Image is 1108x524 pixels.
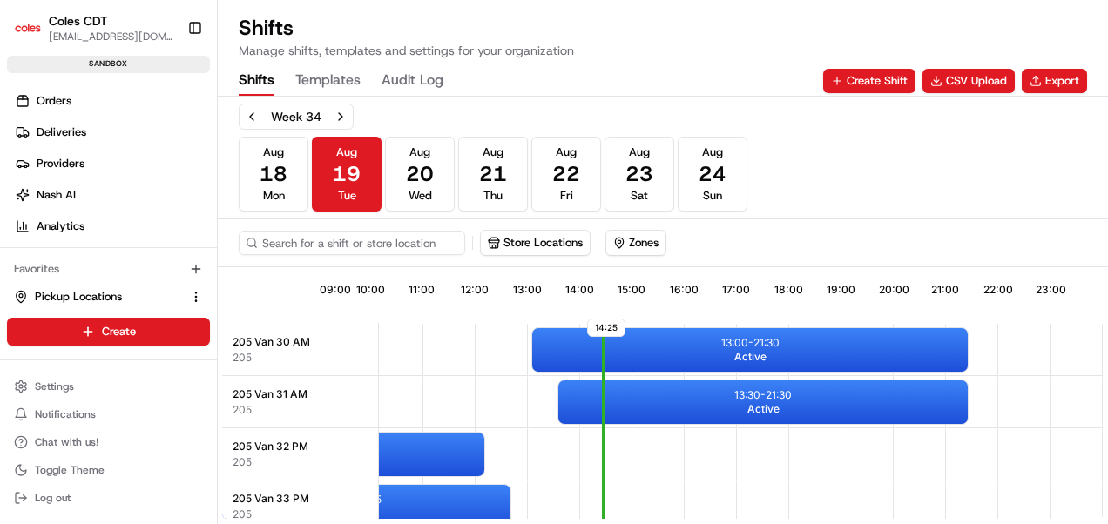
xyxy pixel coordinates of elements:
[483,144,503,160] span: Aug
[7,181,217,209] a: Nash AI
[480,230,591,256] button: Store Locations
[670,283,699,297] span: 16:00
[260,160,287,188] span: 18
[17,17,52,51] img: Nash
[458,137,528,212] button: Aug21Thu
[14,289,182,305] a: Pickup Locations
[14,14,42,42] img: Coles CDT
[631,188,648,204] span: Sat
[140,245,287,276] a: 💻API Documentation
[556,144,577,160] span: Aug
[618,283,645,297] span: 15:00
[233,455,252,469] span: 205
[356,283,385,297] span: 10:00
[879,283,909,297] span: 20:00
[406,160,434,188] span: 20
[7,283,210,311] button: Pickup Locations
[239,137,308,212] button: Aug18Mon
[7,486,210,510] button: Log out
[606,231,665,255] button: Zones
[338,188,356,204] span: Tue
[35,407,96,421] span: Notifications
[629,144,650,160] span: Aug
[233,351,252,365] span: 205
[605,137,674,212] button: Aug23Sat
[49,30,173,44] button: [EMAIL_ADDRESS][DOMAIN_NAME]
[931,283,959,297] span: 21:00
[587,319,625,337] span: 14:25
[239,66,274,96] button: Shifts
[312,137,382,212] button: Aug19Tue
[531,137,601,212] button: Aug22Fri
[703,188,722,204] span: Sun
[239,231,465,255] input: Search for a shift or store location
[734,388,792,402] p: 13:30 - 21:30
[734,350,767,364] span: Active
[35,252,133,269] span: Knowledge Base
[10,245,140,276] a: 📗Knowledge Base
[983,283,1013,297] span: 22:00
[722,283,750,297] span: 17:00
[7,7,180,49] button: Coles CDTColes CDT[EMAIL_ADDRESS][DOMAIN_NAME]
[333,160,361,188] span: 19
[7,255,210,283] div: Favorites
[102,324,136,339] span: Create
[382,66,443,96] button: Audit Log
[7,56,210,73] div: sandbox
[59,165,286,183] div: Start new chat
[37,187,76,203] span: Nash AI
[37,124,86,140] span: Deliveries
[552,160,580,188] span: 22
[263,144,284,160] span: Aug
[678,137,747,212] button: Aug24Sun
[233,403,252,417] button: 205
[7,150,217,178] a: Providers
[461,283,489,297] span: 12:00
[513,283,542,297] span: 13:00
[7,430,210,454] button: Chat with us!
[479,160,507,188] span: 21
[35,491,71,505] span: Log out
[59,183,220,197] div: We're available if you need us!
[37,218,84,234] span: Analytics
[17,69,317,97] p: Welcome 👋
[7,87,217,115] a: Orders
[296,171,317,191] button: Start new chat
[483,188,503,204] span: Thu
[605,230,666,256] button: Zones
[45,111,287,130] input: Clear
[35,380,74,393] span: Settings
[409,188,432,204] span: Wed
[173,294,211,307] span: Pylon
[320,283,351,297] span: 09:00
[271,108,321,125] div: Week 34
[35,435,98,449] span: Chat with us!
[827,283,855,297] span: 19:00
[240,104,264,129] button: Previous week
[233,507,252,521] button: 205
[49,12,107,30] span: Coles CDT
[35,289,122,305] span: Pickup Locations
[17,253,31,267] div: 📗
[774,283,803,297] span: 18:00
[702,144,723,160] span: Aug
[17,165,49,197] img: 1736555255976-a54dd68f-1ca7-489b-9aae-adbdc363a1c4
[7,318,210,346] button: Create
[233,387,307,401] span: 205 Van 31 AM
[823,69,915,93] button: Create Shift
[239,42,574,59] p: Manage shifts, templates and settings for your organization
[239,14,574,42] h1: Shifts
[123,293,211,307] a: Powered byPylon
[7,118,217,146] a: Deliveries
[922,69,1015,93] button: CSV Upload
[625,160,653,188] span: 23
[1022,69,1087,93] button: Export
[37,93,71,109] span: Orders
[560,188,573,204] span: Fri
[336,144,357,160] span: Aug
[699,160,726,188] span: 24
[565,283,594,297] span: 14:00
[1036,283,1066,297] span: 23:00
